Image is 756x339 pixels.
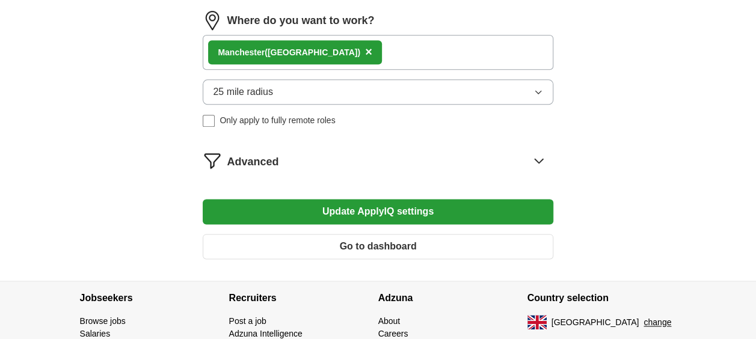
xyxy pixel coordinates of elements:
[229,329,303,338] a: Adzuna Intelligence
[552,316,639,329] span: [GEOGRAPHIC_DATA]
[227,13,374,29] label: Where do you want to work?
[203,234,553,259] button: Go to dashboard
[265,47,360,57] span: ([GEOGRAPHIC_DATA])
[80,316,126,326] a: Browse jobs
[203,79,553,105] button: 25 mile radius
[378,316,401,326] a: About
[229,316,266,326] a: Post a job
[365,43,372,61] button: ×
[80,329,111,338] a: Salaries
[218,46,360,59] div: ster
[220,114,335,127] span: Only apply to fully remote roles
[378,329,408,338] a: Careers
[227,154,278,170] span: Advanced
[218,47,249,57] strong: Manche
[203,151,222,170] img: filter
[527,281,677,315] h4: Country selection
[213,85,273,99] span: 25 mile radius
[365,45,372,58] span: ×
[203,11,222,30] img: location.png
[527,315,547,329] img: UK flag
[203,115,215,127] input: Only apply to fully remote roles
[203,199,553,224] button: Update ApplyIQ settings
[644,316,671,329] button: change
